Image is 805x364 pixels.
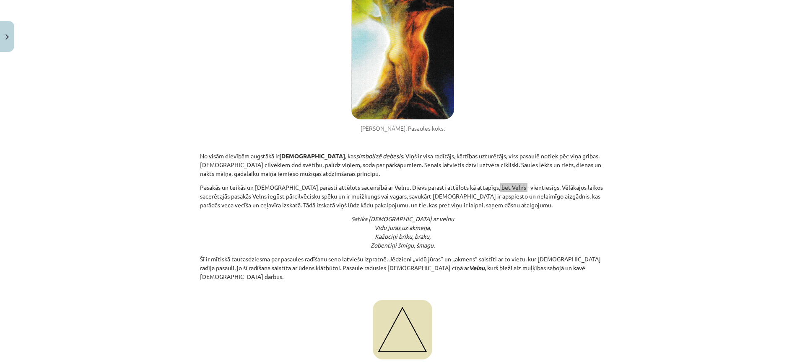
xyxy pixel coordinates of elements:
i: Velnu [469,264,485,271]
b: [DEMOGRAPHIC_DATA] [279,152,345,160]
p: No visām dievībām augstākā ir , kas . Viņš ir visa radītājs, kārtības uzturētājs, viss pasaulē no... [200,152,605,178]
img: icon-close-lesson-0947bae3869378f0d4975bcd49f059093ad1ed9edebbc8119c70593378902aed.svg [5,34,9,40]
p: Pasakās un teikās un [DEMOGRAPHIC_DATA] parasti attēlots sacensībā ar Velnu. Dievs parasti attēlo... [200,183,605,209]
p: Šī ir mītiskā tautasdziesma par pasaules radīšanu seno latviešu izpratnē. Jēdzieni „vidū jūras” u... [200,255,605,281]
i: Satika [DEMOGRAPHIC_DATA] ar velnu Vidū jūras uz akmeņa, Kažociņi briku, braku, Zobentiņi šmigu, ... [351,215,454,249]
i: simbolizē debesis [356,152,403,160]
figcaption: [PERSON_NAME]. Pasaules koks. [200,124,605,133]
